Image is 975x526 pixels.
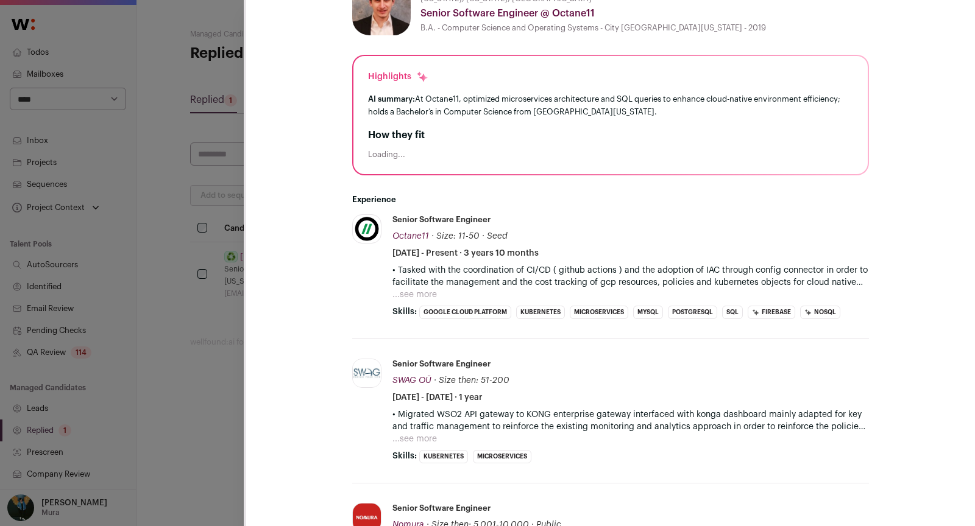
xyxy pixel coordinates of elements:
img: 68e8b02be244dbef1848a3a1244643b1246bb61b69d455d060d9b113d51c5267.png [353,215,381,243]
span: [DATE] - [DATE] · 1 year [392,391,483,404]
div: Highlights [368,71,428,83]
div: Loading... [368,150,853,160]
span: Skills: [392,450,417,462]
div: Senior Software Engineer [392,214,491,225]
button: ...see more [392,289,437,301]
li: NoSQL [800,306,840,319]
span: Skills: [392,306,417,318]
li: Google Cloud Platform [419,306,511,319]
h2: How they fit [368,128,853,142]
span: · [482,230,484,242]
h2: Experience [352,195,869,205]
p: • Migrated WSO2 API gateway to KONG enterprise gateway interfaced with konga dashboard mainly ada... [392,409,869,433]
li: SQL [722,306,743,319]
li: Kubernetes [419,450,468,463]
span: · Size: 11-50 [431,232,480,240]
div: B.A. - Computer Science and Operating Systems - City [GEOGRAPHIC_DATA][US_STATE] - 2019 [420,23,869,33]
img: 57487b8d3d390a89e5d975f18247dfbc93ec198563935de2e20f9a5fe750be5b.jpg [353,359,381,387]
span: Seed [487,232,508,240]
span: SWAG OÜ [392,376,431,385]
div: At Octane11, optimized microservices architecture and SQL queries to enhance cloud-native environ... [368,93,853,118]
button: ...see more [392,433,437,445]
div: Senior Software Engineer @ Octane11 [420,6,869,21]
div: Senior Software Engineer [392,359,491,370]
span: [DATE] - Present · 3 years 10 months [392,247,539,259]
span: Octane11 [392,232,429,240]
li: MySQL [633,306,663,319]
span: · Size then: 51-200 [434,376,509,385]
li: Firebase [748,306,795,319]
li: Microservices [473,450,531,463]
li: Microservices [570,306,628,319]
li: Kubernetes [516,306,565,319]
div: Senior Software Engineer [392,503,491,514]
li: PostgreSQL [668,306,717,319]
span: AI summary: [368,95,415,103]
p: • Tasked with the coordination of CI/CD ( github actions ) and the adoption of IAC through config... [392,264,869,289]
